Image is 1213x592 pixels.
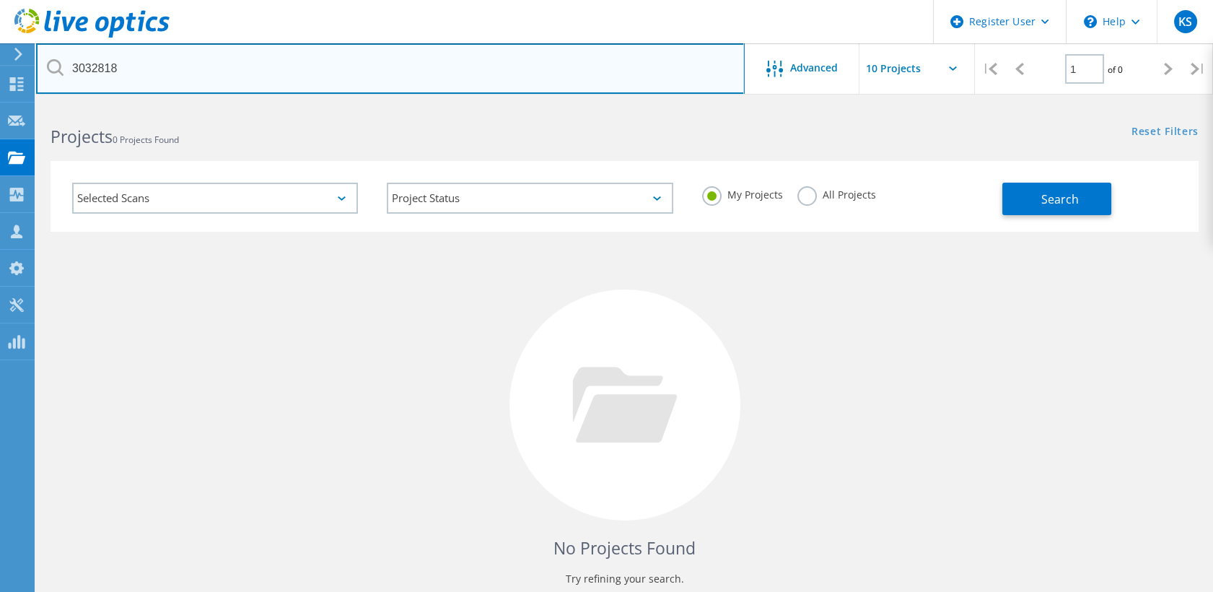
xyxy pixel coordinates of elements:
span: 0 Projects Found [113,134,179,146]
h4: No Projects Found [65,536,1184,560]
span: Search [1041,191,1079,207]
span: of 0 [1108,64,1123,76]
button: Search [1002,183,1111,215]
label: All Projects [797,186,876,200]
div: Selected Scans [72,183,358,214]
label: My Projects [702,186,783,200]
p: Try refining your search. [65,567,1184,591]
a: Live Optics Dashboard [14,30,170,40]
span: Advanced [790,63,838,73]
svg: \n [1084,15,1097,28]
input: Search projects by name, owner, ID, company, etc [36,43,745,94]
span: KS [1178,16,1192,27]
b: Projects [51,125,113,148]
div: | [975,43,1004,95]
a: Reset Filters [1131,126,1199,139]
div: Project Status [387,183,673,214]
div: | [1183,43,1213,95]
